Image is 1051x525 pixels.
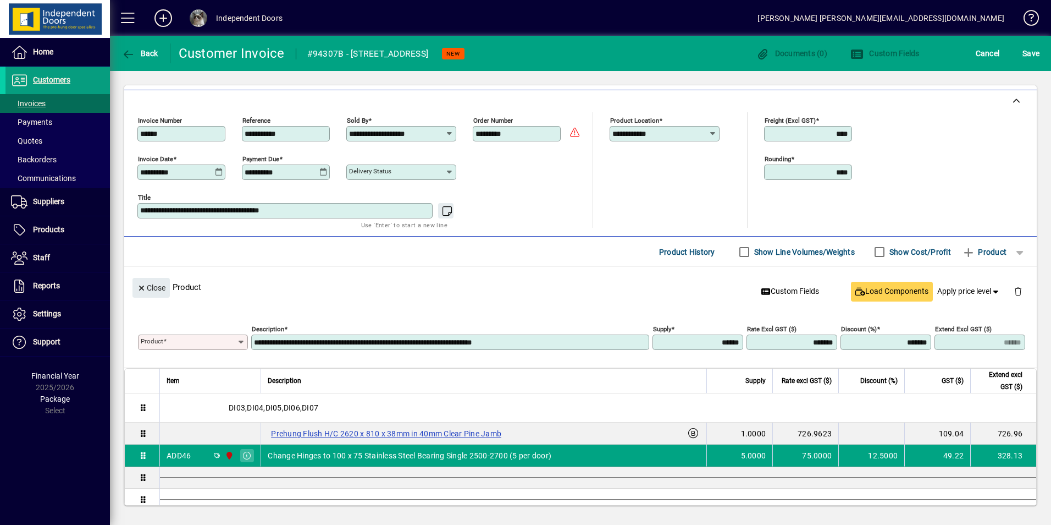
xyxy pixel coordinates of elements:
[268,427,505,440] label: Prehung Flush H/C 2620 x 810 x 38mm in 40mm Clear Pine Jamb
[33,197,64,206] span: Suppliers
[659,243,715,261] span: Product History
[848,43,922,63] button: Custom Fields
[973,43,1003,63] button: Cancel
[5,132,110,150] a: Quotes
[970,445,1036,467] td: 328.13
[121,49,158,58] span: Back
[761,286,820,297] span: Custom Fields
[33,225,64,234] span: Products
[741,450,766,461] span: 5.0000
[33,253,50,262] span: Staff
[1005,286,1031,296] app-page-header-button: Delete
[970,423,1036,445] td: 726.96
[216,9,283,27] div: Independent Doors
[756,49,827,58] span: Documents (0)
[757,282,824,302] button: Custom Fields
[132,278,170,298] button: Close
[779,450,832,461] div: 75.0000
[741,428,766,439] span: 1.0000
[1015,2,1037,38] a: Knowledge Base
[937,286,1001,297] span: Apply price level
[307,45,429,63] div: #94307B - [STREET_ADDRESS]
[956,242,1012,262] button: Product
[5,216,110,244] a: Products
[242,117,270,124] mat-label: Reference
[610,117,659,124] mat-label: Product location
[40,395,70,403] span: Package
[962,243,1006,261] span: Product
[904,445,970,467] td: 49.22
[33,47,53,56] span: Home
[138,117,182,124] mat-label: Invoice number
[935,325,992,333] mat-label: Extend excl GST ($)
[124,267,1037,307] div: Product
[5,39,110,66] a: Home
[361,218,447,231] mat-hint: Use 'Enter' to start a new line
[33,337,60,346] span: Support
[137,279,165,297] span: Close
[33,75,70,84] span: Customers
[138,155,173,163] mat-label: Invoice date
[1005,278,1031,304] button: Delete
[841,325,877,333] mat-label: Discount (%)
[942,375,964,387] span: GST ($)
[5,150,110,169] a: Backorders
[138,194,151,201] mat-label: Title
[119,43,161,63] button: Back
[765,155,791,163] mat-label: Rounding
[752,247,855,258] label: Show Line Volumes/Weights
[855,286,928,297] span: Load Components
[5,113,110,132] a: Payments
[977,369,1022,393] span: Extend excl GST ($)
[167,375,180,387] span: Item
[757,9,1004,27] div: [PERSON_NAME] [PERSON_NAME][EMAIL_ADDRESS][DOMAIN_NAME]
[268,450,551,461] span: Change Hinges to 100 x 75 Stainless Steel Bearing Single 2500-2700 (5 per door)
[851,282,933,302] button: Load Components
[110,43,170,63] app-page-header-button: Back
[31,371,79,380] span: Financial Year
[753,43,830,63] button: Documents (0)
[473,117,513,124] mat-label: Order number
[268,375,301,387] span: Description
[976,45,1000,62] span: Cancel
[765,117,816,124] mat-label: Freight (excl GST)
[349,167,391,175] mat-label: Delivery status
[838,445,904,467] td: 12.5000
[5,188,110,216] a: Suppliers
[860,375,898,387] span: Discount (%)
[446,50,460,57] span: NEW
[850,49,920,58] span: Custom Fields
[5,169,110,188] a: Communications
[130,282,173,292] app-page-header-button: Close
[887,247,951,258] label: Show Cost/Profit
[5,329,110,356] a: Support
[11,174,76,183] span: Communications
[904,423,970,445] td: 109.04
[782,375,832,387] span: Rate excl GST ($)
[655,242,720,262] button: Product History
[779,428,832,439] div: 726.9623
[222,450,235,462] span: Christchurch
[181,8,216,28] button: Profile
[1022,49,1027,58] span: S
[5,244,110,272] a: Staff
[11,99,46,108] span: Invoices
[933,282,1005,302] button: Apply price level
[179,45,285,62] div: Customer Invoice
[33,281,60,290] span: Reports
[5,94,110,113] a: Invoices
[242,155,279,163] mat-label: Payment due
[747,325,796,333] mat-label: Rate excl GST ($)
[252,325,284,333] mat-label: Description
[5,272,110,300] a: Reports
[11,155,57,164] span: Backorders
[11,118,52,127] span: Payments
[5,300,110,328] a: Settings
[1022,45,1039,62] span: ave
[347,117,368,124] mat-label: Sold by
[745,375,766,387] span: Supply
[653,325,671,333] mat-label: Supply
[146,8,181,28] button: Add
[167,450,191,461] div: ADD46
[160,393,1036,422] div: DI03,DI04,DI05,DI06,DI07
